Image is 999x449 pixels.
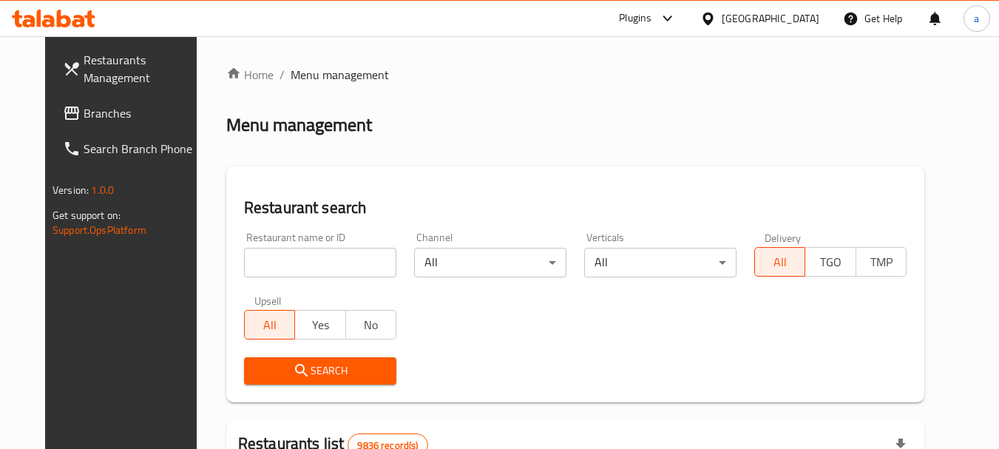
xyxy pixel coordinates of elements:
[244,248,396,277] input: Search for restaurant name or ID..
[584,248,736,277] div: All
[754,247,805,277] button: All
[256,362,385,380] span: Search
[301,314,339,336] span: Yes
[254,295,282,305] label: Upsell
[244,357,396,385] button: Search
[862,251,901,273] span: TMP
[974,10,979,27] span: a
[53,206,121,225] span: Get support on:
[294,310,345,340] button: Yes
[84,51,200,87] span: Restaurants Management
[856,247,907,277] button: TMP
[722,10,819,27] div: [GEOGRAPHIC_DATA]
[244,197,907,219] h2: Restaurant search
[345,310,396,340] button: No
[619,10,651,27] div: Plugins
[352,314,390,336] span: No
[805,247,856,277] button: TGO
[51,42,212,95] a: Restaurants Management
[84,104,200,122] span: Branches
[280,66,285,84] li: /
[226,66,924,84] nav: breadcrumb
[53,220,146,240] a: Support.OpsPlatform
[51,131,212,166] a: Search Branch Phone
[811,251,850,273] span: TGO
[244,310,295,340] button: All
[291,66,389,84] span: Menu management
[226,113,372,137] h2: Menu management
[761,251,799,273] span: All
[414,248,566,277] div: All
[91,180,114,200] span: 1.0.0
[251,314,289,336] span: All
[84,140,200,158] span: Search Branch Phone
[765,232,802,243] label: Delivery
[53,180,89,200] span: Version:
[226,66,274,84] a: Home
[51,95,212,131] a: Branches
